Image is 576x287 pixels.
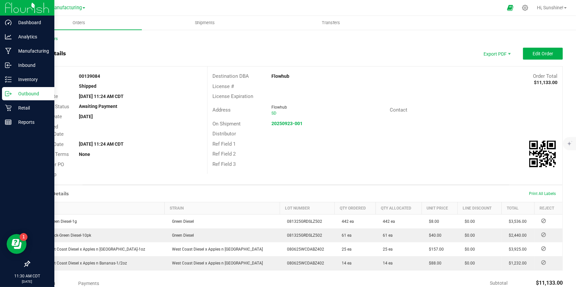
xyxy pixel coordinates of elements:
span: Green Diesel [169,233,194,238]
span: Buds-West Coast Diesel x Apples n Bananas-1/2oz [34,261,127,265]
p: Inventory [12,75,51,83]
span: $157.00 [426,247,444,252]
span: $0.00 [461,247,475,252]
button: Edit Order [523,48,563,60]
span: 081325GRDSLZ502 [284,233,322,238]
span: Buds-West Coast Diesel x Apples n [GEOGRAPHIC_DATA]-1oz [34,247,145,252]
iframe: Resource center unread badge [20,233,28,241]
span: SD [271,111,276,116]
span: $88.00 [426,261,441,265]
strong: None [79,152,90,157]
span: 442 ea [379,219,395,224]
span: Green Diesel [169,219,194,224]
span: License # [212,83,234,89]
span: 081325GRDSLZ502 [284,219,322,224]
p: Analytics [12,33,51,41]
p: Retail [12,104,51,112]
span: $3,925.00 [506,247,527,252]
span: Address [212,107,231,113]
iframe: Resource center [7,234,27,254]
span: 442 ea [338,219,354,224]
th: Qty Ordered [334,202,375,214]
strong: [DATE] [79,114,93,119]
span: Contact [390,107,407,113]
th: Qty Allocated [375,202,422,214]
span: 25 ea [379,247,393,252]
span: Shipments [186,20,224,26]
th: Item [30,202,165,214]
span: 14 ea [338,261,352,265]
p: Dashboard [12,19,51,26]
span: $40.00 [426,233,441,238]
strong: [DATE] 11:24 AM CDT [79,141,124,147]
span: Distributor [212,131,236,137]
p: 11:30 AM CDT [3,273,51,279]
span: Reject Inventory [539,261,548,264]
span: Open Ecommerce Menu [503,1,518,14]
span: $3,536.00 [506,219,527,224]
span: Ref Field 2 [212,151,236,157]
strong: Shipped [79,83,96,89]
span: West Coast Diesel x Apples n [GEOGRAPHIC_DATA] [169,261,263,265]
span: Edit Order [533,51,553,56]
p: Reports [12,118,51,126]
strong: Awaiting Payment [79,104,117,109]
th: Line Discount [457,202,501,214]
span: Subtotal [490,280,507,286]
span: Preroll Pack-Green Diesel-10pk [34,233,91,238]
span: 61 ea [379,233,393,238]
th: Strain [165,202,280,214]
span: $2,440.00 [506,233,527,238]
th: Total [502,202,535,214]
span: $0.00 [461,219,475,224]
strong: 00139084 [79,73,100,79]
th: Unit Price [422,202,457,214]
inline-svg: Retail [5,105,12,111]
span: $8.00 [426,219,439,224]
qrcode: 00139084 [529,141,556,167]
span: License Expiration [212,93,253,99]
inline-svg: Dashboard [5,19,12,26]
span: $1,232.00 [506,261,527,265]
span: Flowhub [271,105,287,110]
span: West Coast Diesel x Apples n [GEOGRAPHIC_DATA] [169,247,263,252]
span: Hi, Sunshine! [537,5,563,10]
a: Orders [16,16,142,30]
span: Print All Labels [529,191,556,196]
span: Transfers [313,20,349,26]
span: 61 ea [338,233,352,238]
span: Manufacturing [50,5,82,11]
p: Manufacturing [12,47,51,55]
span: $0.00 [461,233,475,238]
span: Orders [64,20,94,26]
span: Ref Field 1 [212,141,236,147]
img: Scan me! [529,141,556,167]
span: On Shipment [212,121,241,127]
th: Lot Number [280,202,334,214]
strong: $11,133.00 [534,80,557,85]
span: Preroll-Green Diesel-1g [34,219,77,224]
p: Inbound [12,61,51,69]
span: $11,133.00 [536,280,563,286]
span: 14 ea [379,261,393,265]
span: Order Total [533,73,557,79]
p: Outbound [12,90,51,98]
span: Reject Inventory [539,247,548,251]
span: 080625WCDABZ402 [284,261,324,265]
span: 080625WCDABZ402 [284,247,324,252]
inline-svg: Inventory [5,76,12,83]
inline-svg: Analytics [5,33,12,40]
div: Manage settings [521,5,529,11]
span: $0.00 [461,261,475,265]
inline-svg: Inbound [5,62,12,69]
a: 20250923-001 [271,121,303,126]
th: Reject [535,202,562,214]
span: Ref Field 3 [212,161,236,167]
a: Shipments [142,16,268,30]
a: Transfers [268,16,394,30]
li: Export PDF [477,48,516,60]
inline-svg: Outbound [5,90,12,97]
